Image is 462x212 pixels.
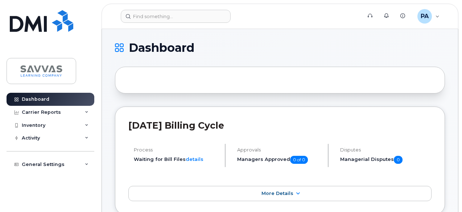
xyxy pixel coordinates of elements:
li: Waiting for Bill Files [134,156,219,163]
h4: Disputes [340,147,432,153]
span: Dashboard [129,42,194,53]
h4: Approvals [237,147,322,153]
h5: Managerial Disputes [340,156,432,164]
span: 0 of 0 [290,156,308,164]
h5: Managers Approved [237,156,322,164]
span: 0 [394,156,403,164]
h4: Process [134,147,219,153]
span: More Details [261,191,293,196]
h2: [DATE] Billing Cycle [128,120,432,131]
a: details [186,156,203,162]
